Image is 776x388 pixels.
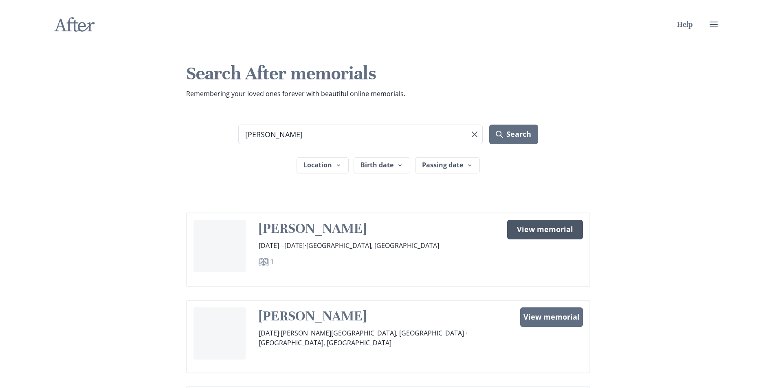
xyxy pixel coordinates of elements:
button: Passing date [415,157,480,173]
p: [DATE] · [259,328,521,348]
button: Location [297,157,349,173]
button: user menu [706,16,722,33]
button: Search [489,125,538,144]
p: 1 [270,257,274,267]
a: [PERSON_NAME] [259,220,367,237]
span: [PERSON_NAME][GEOGRAPHIC_DATA], [GEOGRAPHIC_DATA] · [GEOGRAPHIC_DATA], [GEOGRAPHIC_DATA] [259,329,467,347]
a: [PERSON_NAME] [259,307,367,324]
ul: Active filters [238,186,538,199]
svg: Comments [259,257,268,267]
span: [GEOGRAPHIC_DATA], [GEOGRAPHIC_DATA] [306,241,439,250]
p: [DATE] - [DATE] · [259,241,507,250]
button: Clear search term [468,128,481,141]
input: Search term [238,125,483,144]
a: View memorial [520,307,583,327]
svg: Clear [472,132,477,137]
h1: Search After memorials [186,62,590,85]
p: Remembering your loved ones forever with beautiful online memorials. [186,89,590,99]
a: View memorial [507,220,583,239]
a: Help [677,20,692,29]
button: Birth date [354,157,410,173]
